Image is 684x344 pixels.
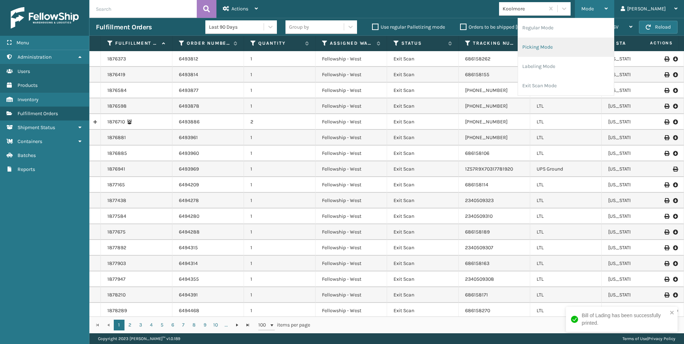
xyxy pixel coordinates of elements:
label: Quantity [258,40,302,46]
td: LTL [530,146,602,161]
span: Actions [627,37,677,49]
a: 6 [167,320,178,330]
a: 1876584 [107,87,127,94]
td: 6493814 [172,67,244,83]
td: 686158114 [459,177,530,193]
i: Pull BOL [673,134,677,141]
a: 1877584 [107,213,126,220]
td: LTL [530,130,602,146]
td: 686158155 [459,67,530,83]
td: [PHONE_NUMBER] [459,98,530,114]
td: 1 [244,208,316,224]
span: Users [18,68,30,74]
a: 1876941 [107,166,125,173]
td: Exit Scan [387,303,459,319]
td: [US_STATE] [602,256,673,271]
td: Exit Scan [387,83,459,98]
li: Regular Mode [518,18,614,38]
i: Pull BOL [673,213,677,220]
td: 6493877 [172,83,244,98]
a: ... [221,320,232,330]
td: 6494209 [172,177,244,193]
td: [US_STATE] [602,146,673,161]
td: 1 [244,177,316,193]
label: Use regular Palletizing mode [372,24,445,30]
a: 1878289 [107,307,127,314]
span: Administration [18,54,52,60]
td: [US_STATE] [602,303,673,319]
i: Print BOL [664,214,669,219]
span: Reports [18,166,35,172]
td: 1 [244,146,316,161]
a: 1876598 [107,103,127,110]
span: Actions [231,6,248,12]
td: LTL [530,224,602,240]
span: Batches [18,152,36,158]
td: LTL [530,208,602,224]
td: [US_STATE] [602,287,673,303]
div: Last 90 Days [209,23,264,31]
td: 1 [244,161,316,177]
td: [US_STATE] [602,224,673,240]
span: Go to the last page [245,322,251,328]
a: 3 [135,320,146,330]
td: 6493878 [172,98,244,114]
td: Fellowship - West [316,161,387,177]
td: Fellowship - West [316,256,387,271]
label: Status [401,40,445,46]
td: Fellowship - West [316,287,387,303]
td: [US_STATE] [602,98,673,114]
span: 100 [258,321,269,329]
i: Print BOL [664,230,669,235]
li: Labeling Mode [518,57,614,76]
td: 1 [244,98,316,114]
td: 1 [244,193,316,208]
i: Print BOL [664,135,669,140]
i: Pull BOL [673,260,677,267]
td: 6494314 [172,256,244,271]
td: 2340509310 [459,208,530,224]
i: Pull BOL [673,150,677,157]
td: 1 [244,271,316,287]
i: Print BOL [664,151,669,156]
a: 2 [124,320,135,330]
i: Print BOL [664,277,669,282]
i: Pull BOL [673,55,677,63]
p: Copyright 2023 [PERSON_NAME]™ v 1.0.189 [98,333,180,344]
td: 6493960 [172,146,244,161]
a: 1876710 [107,118,125,126]
td: [US_STATE] [602,177,673,193]
a: 1877438 [107,197,126,204]
td: LTL [530,193,602,208]
i: Pull BOL [673,71,677,78]
td: 1 [244,256,316,271]
td: Fellowship - West [316,303,387,319]
td: Fellowship - West [316,208,387,224]
i: Print BOL [664,261,669,266]
td: LTL [530,303,602,319]
a: Go to the next page [232,320,243,330]
i: Pull BOL [673,276,677,283]
a: 1877892 [107,244,126,251]
a: 7 [178,320,189,330]
td: LTL [530,256,602,271]
td: 2 [244,114,316,130]
td: Fellowship - West [316,67,387,83]
i: Pull BOL [673,118,677,126]
td: Fellowship - West [316,271,387,287]
td: Fellowship - West [316,177,387,193]
label: Order Number [187,40,230,46]
span: Go to the next page [234,322,240,328]
i: Pull BOL [673,244,677,251]
td: 686158270 [459,303,530,319]
td: 1 [244,287,316,303]
td: Fellowship - West [316,240,387,256]
i: Pull BOL [673,197,677,204]
i: Pull BOL [673,228,677,236]
td: Exit Scan [387,98,459,114]
td: Fellowship - West [316,224,387,240]
span: items per page [258,320,311,330]
td: 1 [244,51,316,67]
td: Fellowship - West [316,51,387,67]
div: Koolmore [503,5,545,13]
